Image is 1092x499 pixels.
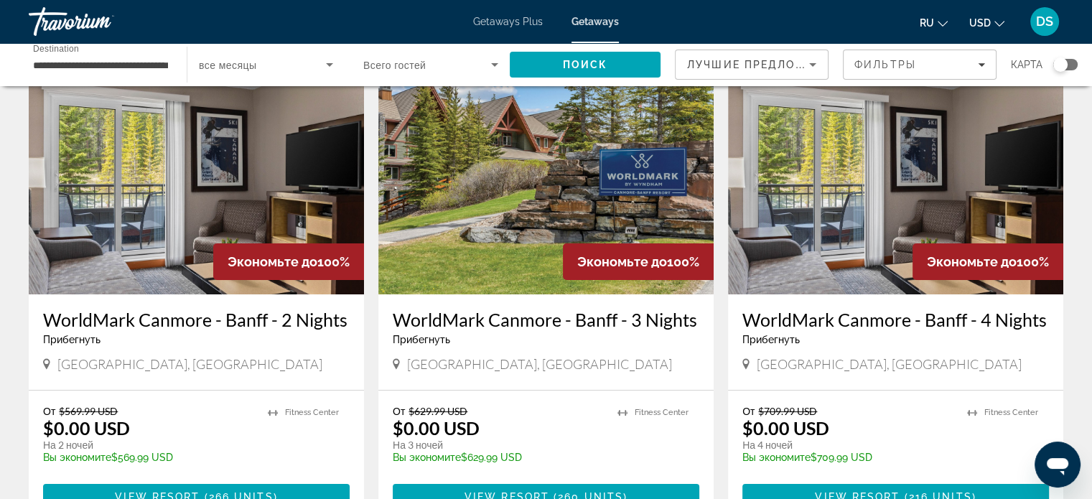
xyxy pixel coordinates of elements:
[43,417,130,439] p: $0.00 USD
[33,44,79,53] span: Destination
[393,439,603,452] p: На 3 ночей
[920,17,934,29] span: ru
[758,405,817,417] span: $709.99 USD
[29,65,364,294] img: WorldMark Canmore - Banff - 2 Nights
[913,243,1063,280] div: 100%
[1026,6,1063,37] button: User Menu
[563,59,608,70] span: Поиск
[43,334,101,345] span: Прибегнуть
[742,309,1049,330] a: WorldMark Canmore - Banff - 4 Nights
[969,12,1004,33] button: Change currency
[393,452,461,463] span: Вы экономите
[43,405,55,417] span: От
[363,60,426,71] span: Всего гостей
[393,417,480,439] p: $0.00 USD
[742,405,755,417] span: От
[29,3,172,40] a: Travorium
[393,309,699,330] a: WorldMark Canmore - Banff - 3 Nights
[687,59,840,70] span: Лучшие предложения
[393,452,603,463] p: $629.99 USD
[1036,14,1053,29] span: DS
[635,408,689,417] span: Fitness Center
[57,356,322,372] span: [GEOGRAPHIC_DATA], [GEOGRAPHIC_DATA]
[757,356,1022,372] span: [GEOGRAPHIC_DATA], [GEOGRAPHIC_DATA]
[43,309,350,330] a: WorldMark Canmore - Banff - 2 Nights
[687,56,816,73] mat-select: Sort by
[843,50,997,80] button: Filters
[1011,55,1042,75] span: карта
[728,65,1063,294] img: WorldMark Canmore - Banff - 4 Nights
[920,12,948,33] button: Change language
[393,334,450,345] span: Прибегнуть
[510,52,661,78] button: Search
[742,417,829,439] p: $0.00 USD
[927,254,1017,269] span: Экономьте до
[742,452,953,463] p: $709.99 USD
[577,254,667,269] span: Экономьте до
[43,452,253,463] p: $569.99 USD
[984,408,1038,417] span: Fitness Center
[969,17,991,29] span: USD
[228,254,317,269] span: Экономьте до
[407,356,672,372] span: [GEOGRAPHIC_DATA], [GEOGRAPHIC_DATA]
[213,243,364,280] div: 100%
[563,243,714,280] div: 100%
[393,405,405,417] span: От
[409,405,467,417] span: $629.99 USD
[571,16,619,27] a: Getaways
[1035,442,1081,488] iframe: Кнопка запуска окна обмена сообщениями
[59,405,118,417] span: $569.99 USD
[854,59,916,70] span: Фильтры
[285,408,339,417] span: Fitness Center
[43,439,253,452] p: На 2 ночей
[473,16,543,27] a: Getaways Plus
[742,452,811,463] span: Вы экономите
[199,60,256,71] span: все месяцы
[33,57,168,74] input: Select destination
[43,452,111,463] span: Вы экономите
[378,65,714,294] img: WorldMark Canmore - Banff - 3 Nights
[742,439,953,452] p: На 4 ночей
[742,334,800,345] span: Прибегнуть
